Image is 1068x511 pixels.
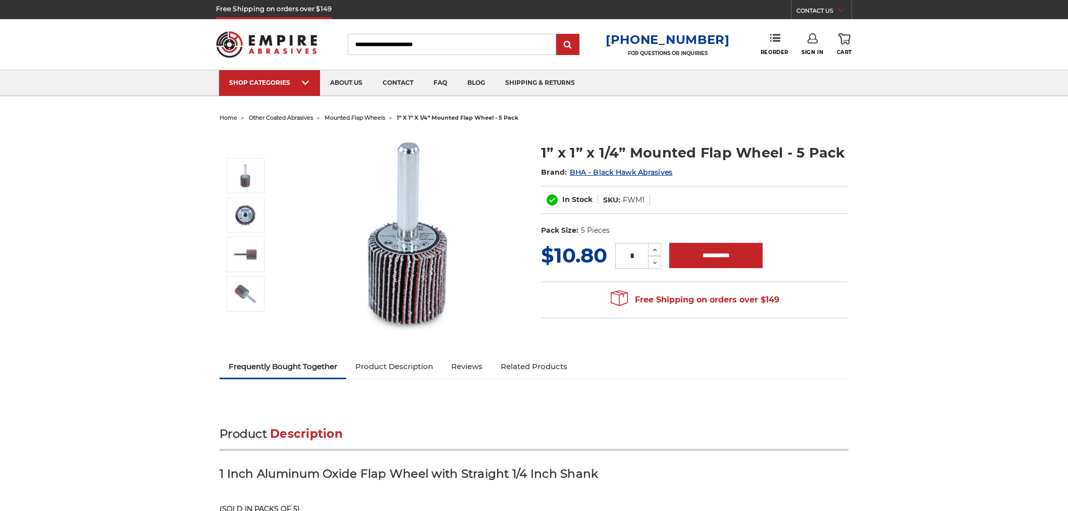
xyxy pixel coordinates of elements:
span: Product [220,427,267,441]
a: CONTACT US [796,5,851,19]
span: $10.80 [541,243,607,268]
h1: 1” x 1” x 1/4” Mounted Flap Wheel - 5 Pack [541,143,848,163]
a: Product Description [346,355,442,378]
span: Reorder [761,49,788,56]
a: home [220,114,237,121]
a: other coated abrasives [249,114,313,121]
img: Empire Abrasives [216,25,317,64]
dd: FWM1 [623,195,645,206]
span: Free Shipping on orders over $149 [611,290,779,310]
span: Description [270,427,343,441]
img: 1” x 1” x 1/4” Mounted Flap Wheel - 5 Pack [306,132,508,334]
img: 1” x 1” x 1/4” Mounted Flap Wheel - 5 Pack [233,163,258,188]
a: Reviews [442,355,492,378]
p: FOR QUESTIONS OR INQUIRIES [606,50,730,57]
a: Related Products [492,355,576,378]
dd: 5 Pieces [581,225,610,236]
a: blog [457,70,495,96]
a: contact [372,70,423,96]
a: Frequently Bought Together [220,355,346,378]
a: shipping & returns [495,70,585,96]
img: 1” x 1” x 1/4” Mounted Flap Wheel - 5 Pack [233,242,258,267]
img: 1” x 1” x 1/4” Mounted Flap Wheel - 5 Pack [233,202,258,228]
a: faq [423,70,457,96]
a: [PHONE_NUMBER] [606,32,730,47]
span: 1” x 1” x 1/4” mounted flap wheel - 5 pack [397,114,518,121]
span: Sign In [802,49,823,56]
a: mounted flap wheels [325,114,385,121]
img: 1” x 1” x 1/4” Mounted Flap Wheel - 5 Pack [233,281,258,306]
a: BHA - Black Hawk Abrasives [570,168,673,177]
a: Reorder [761,33,788,55]
span: Cart [837,49,852,56]
span: In Stock [562,195,593,204]
span: Brand: [541,168,567,177]
div: SHOP CATEGORIES [229,79,310,86]
a: Cart [837,33,852,56]
a: about us [320,70,372,96]
input: Submit [558,35,578,55]
dt: SKU: [603,195,620,206]
dt: Pack Size: [541,225,578,236]
strong: 1 Inch Aluminum Oxide Flap Wheel with Straight 1/4 Inch Shank [220,467,598,481]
